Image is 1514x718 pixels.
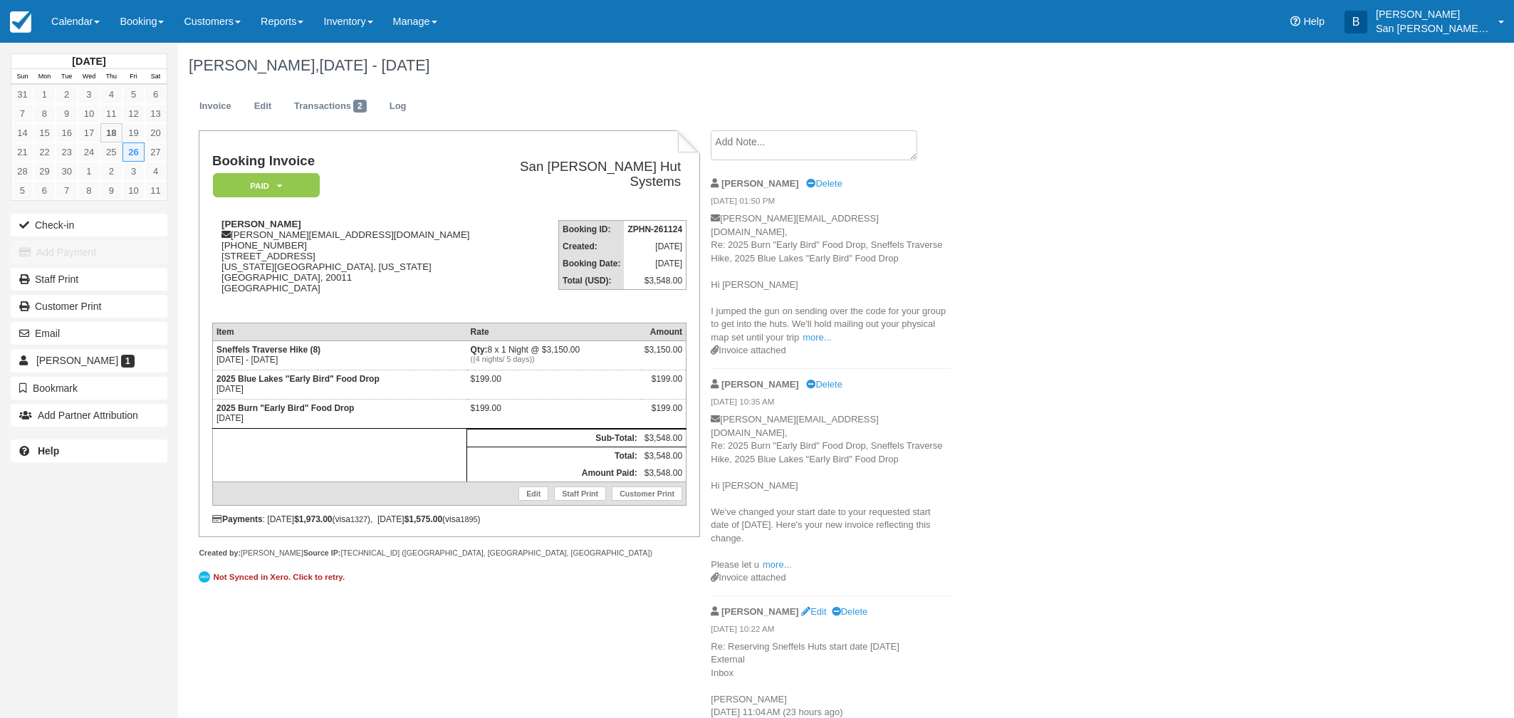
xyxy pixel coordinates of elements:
h2: San [PERSON_NAME] Hut Systems [497,160,681,189]
a: 29 [33,162,56,181]
th: Sun [11,69,33,85]
p: San [PERSON_NAME] Hut Systems [1376,21,1490,36]
td: [DATE] [212,399,466,428]
strong: Source IP: [303,548,341,557]
a: 10 [122,181,145,200]
a: 4 [145,162,167,181]
th: Amount Paid: [467,464,641,482]
a: 7 [56,181,78,200]
span: [PERSON_NAME] [36,355,118,366]
a: 8 [33,104,56,123]
a: Customer Print [612,487,682,501]
a: 11 [100,104,122,123]
a: Paid [212,172,315,199]
h1: Booking Invoice [212,154,491,169]
th: Rate [467,323,641,340]
div: $199.00 [644,403,682,425]
td: [DATE] [212,370,466,399]
div: $3,150.00 [644,345,682,366]
em: [DATE] 10:22 AM [711,623,951,639]
a: 3 [78,85,100,104]
a: 3 [122,162,145,181]
th: Tue [56,69,78,85]
a: 15 [33,123,56,142]
a: 24 [78,142,100,162]
button: Add Partner Attribution [11,404,167,427]
img: checkfront-main-nav-mini-logo.png [10,11,31,33]
th: Total: [467,447,641,464]
th: Total (USD): [559,272,625,290]
a: 6 [145,85,167,104]
strong: ZPHN-261124 [627,224,682,234]
a: Invoice [189,93,242,120]
div: $199.00 [644,374,682,395]
strong: Sneffels Traverse Hike (8) [216,345,320,355]
th: Booking Date: [559,255,625,272]
span: Help [1303,16,1325,27]
span: 1 [121,355,135,368]
small: 1895 [460,515,477,524]
b: Help [38,445,59,457]
a: 8 [78,181,100,200]
a: Delete [832,606,867,617]
div: : [DATE] (visa ), [DATE] (visa ) [212,514,686,524]
a: 5 [122,85,145,104]
a: more... [763,559,791,570]
em: [DATE] 01:50 PM [711,195,951,211]
strong: [PERSON_NAME] [221,219,301,229]
div: [PERSON_NAME][EMAIL_ADDRESS][DOMAIN_NAME] [PHONE_NUMBER] [STREET_ADDRESS] [US_STATE][GEOGRAPHIC_D... [212,219,491,311]
em: [DATE] 10:35 AM [711,396,951,412]
a: 16 [56,123,78,142]
th: Mon [33,69,56,85]
td: 8 x 1 Night @ $3,150.00 [467,340,641,370]
a: 30 [56,162,78,181]
a: 27 [145,142,167,162]
a: 1 [33,85,56,104]
th: Created: [559,238,625,255]
a: 22 [33,142,56,162]
th: Booking ID: [559,221,625,239]
strong: Created by: [199,548,241,557]
td: [DATE] [624,238,686,255]
a: 4 [100,85,122,104]
a: Customer Print [11,295,167,318]
a: 26 [122,142,145,162]
a: 10 [78,104,100,123]
a: Log [379,93,417,120]
a: Staff Print [11,268,167,291]
a: 13 [145,104,167,123]
th: Sub-Total: [467,429,641,447]
a: 23 [56,142,78,162]
strong: [PERSON_NAME] [721,178,799,189]
strong: [PERSON_NAME] [721,606,799,617]
a: 9 [56,104,78,123]
p: [PERSON_NAME][EMAIL_ADDRESS][DOMAIN_NAME], Re: 2025 Burn "Early Bird" Food Drop, Sneffels Travers... [711,212,951,344]
div: B [1345,11,1367,33]
a: Edit [518,487,548,501]
div: Invoice attached [711,571,951,585]
a: [PERSON_NAME] 1 [11,349,167,372]
td: $199.00 [467,399,641,428]
a: Edit [801,606,826,617]
p: [PERSON_NAME] [1376,7,1490,21]
a: 17 [78,123,100,142]
a: Staff Print [554,487,606,501]
a: 14 [11,123,33,142]
td: $3,548.00 [641,429,686,447]
a: 31 [11,85,33,104]
a: Transactions2 [283,93,377,120]
th: Fri [122,69,145,85]
td: $3,548.00 [641,464,686,482]
a: 2 [100,162,122,181]
strong: 2025 Burn "Early Bird" Food Drop [216,403,354,413]
td: [DATE] [624,255,686,272]
a: Delete [806,379,842,390]
a: 1 [78,162,100,181]
a: 11 [145,181,167,200]
a: more... [803,332,831,343]
button: Check-in [11,214,167,236]
strong: [DATE] [72,56,105,67]
p: [PERSON_NAME][EMAIL_ADDRESS][DOMAIN_NAME], Re: 2025 Burn "Early Bird" Food Drop, Sneffels Travers... [711,413,951,571]
strong: Qty [471,345,488,355]
a: 6 [33,181,56,200]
